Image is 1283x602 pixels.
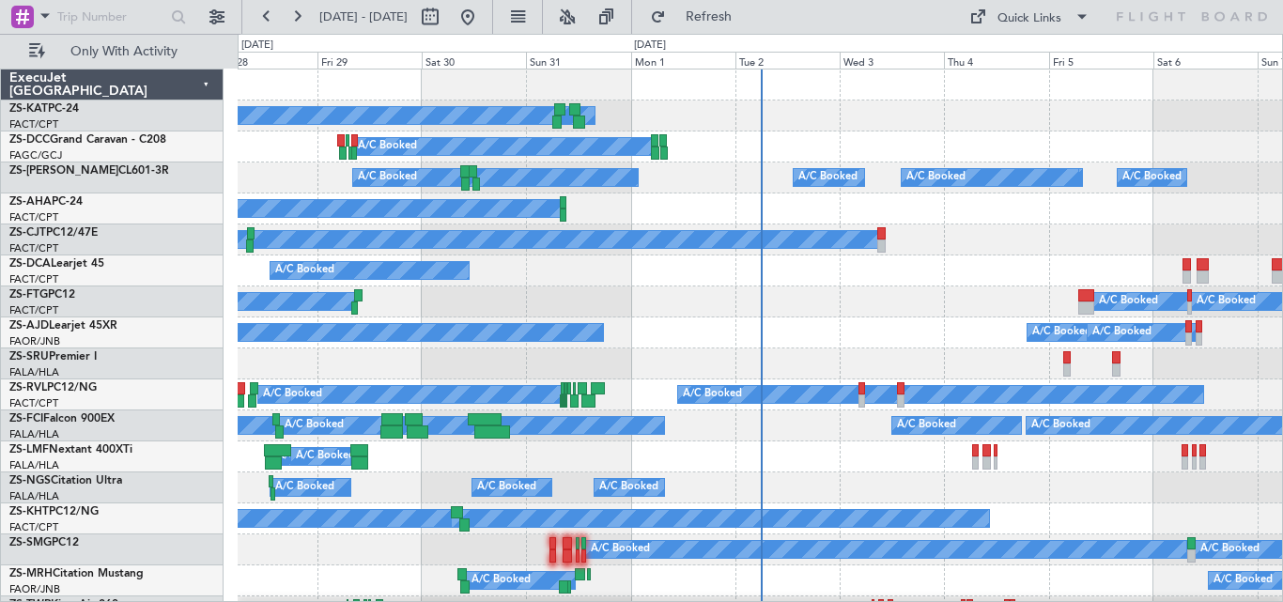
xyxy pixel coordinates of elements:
span: ZS-RVL [9,382,47,394]
span: ZS-MRH [9,568,53,579]
div: A/C Booked [1092,318,1152,347]
a: FACT/CPT [9,520,58,534]
div: Wed 3 [840,52,944,69]
div: A/C Booked [1197,287,1256,316]
div: Thu 28 [213,52,317,69]
div: A/C Booked [296,442,355,471]
a: ZS-LMFNextant 400XTi [9,444,132,455]
a: ZS-AHAPC-24 [9,196,83,208]
div: A/C Booked [1122,163,1182,192]
span: [DATE] - [DATE] [319,8,408,25]
div: Quick Links [997,9,1061,28]
span: Refresh [670,10,749,23]
div: Tue 2 [735,52,840,69]
div: Sun 31 [526,52,630,69]
span: ZS-DCA [9,258,51,270]
button: Quick Links [960,2,1099,32]
a: ZS-DCCGrand Caravan - C208 [9,134,166,146]
div: A/C Booked [1200,535,1260,563]
button: Refresh [641,2,754,32]
a: FACT/CPT [9,210,58,224]
div: A/C Booked [1213,566,1273,594]
span: ZS-DCC [9,134,50,146]
span: ZS-AHA [9,196,52,208]
a: FACT/CPT [9,241,58,255]
div: A/C Booked [599,473,658,502]
a: FAOR/JNB [9,334,60,348]
div: Fri 29 [317,52,422,69]
div: A/C Booked [897,411,956,440]
a: ZS-AJDLearjet 45XR [9,320,117,332]
a: FALA/HLA [9,458,59,472]
span: ZS-KHT [9,506,49,517]
div: Fri 5 [1049,52,1153,69]
span: ZS-SMG [9,537,52,548]
a: FAGC/GCJ [9,148,62,162]
button: Only With Activity [21,37,204,67]
div: A/C Booked [263,380,322,409]
div: A/C Booked [906,163,966,192]
div: A/C Booked [358,132,417,161]
a: ZS-FTGPC12 [9,289,75,301]
a: FACT/CPT [9,303,58,317]
span: ZS-[PERSON_NAME] [9,165,118,177]
div: [DATE] [634,38,666,54]
div: A/C Booked [285,411,344,440]
span: ZS-FCI [9,413,43,424]
a: ZS-FCIFalcon 900EX [9,413,115,424]
a: ZS-KATPC-24 [9,103,79,115]
div: A/C Booked [1099,287,1158,316]
div: A/C Booked [471,566,531,594]
a: FACT/CPT [9,272,58,286]
div: Mon 1 [631,52,735,69]
a: FACT/CPT [9,117,58,131]
div: A/C Booked [275,473,334,502]
a: ZS-CJTPC12/47E [9,227,98,239]
div: A/C Booked [591,535,650,563]
span: ZS-CJT [9,227,46,239]
a: ZS-RVLPC12/NG [9,382,97,394]
a: ZS-SRUPremier I [9,351,97,363]
div: Thu 4 [944,52,1048,69]
a: ZS-MRHCitation Mustang [9,568,144,579]
div: A/C Booked [683,380,742,409]
a: FAOR/JNB [9,582,60,596]
a: FALA/HLA [9,427,59,441]
span: Only With Activity [49,45,198,58]
span: ZS-NGS [9,475,51,486]
div: A/C Booked [358,163,417,192]
div: A/C Booked [477,473,536,502]
span: ZS-AJD [9,320,49,332]
div: A/C Booked [798,163,858,192]
a: FACT/CPT [9,396,58,410]
a: FALA/HLA [9,365,59,379]
span: ZS-KAT [9,103,48,115]
span: ZS-LMF [9,444,49,455]
a: ZS-SMGPC12 [9,537,79,548]
span: ZS-SRU [9,351,49,363]
div: A/C Booked [1031,411,1090,440]
div: [DATE] [241,38,273,54]
div: Sat 6 [1153,52,1258,69]
input: Trip Number [57,3,165,31]
a: ZS-[PERSON_NAME]CL601-3R [9,165,169,177]
div: A/C Booked [275,256,334,285]
a: ZS-DCALearjet 45 [9,258,104,270]
span: ZS-FTG [9,289,48,301]
a: ZS-NGSCitation Ultra [9,475,122,486]
div: A/C Booked [1032,318,1091,347]
a: FALA/HLA [9,489,59,503]
div: Sat 30 [422,52,526,69]
a: ZS-KHTPC12/NG [9,506,99,517]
